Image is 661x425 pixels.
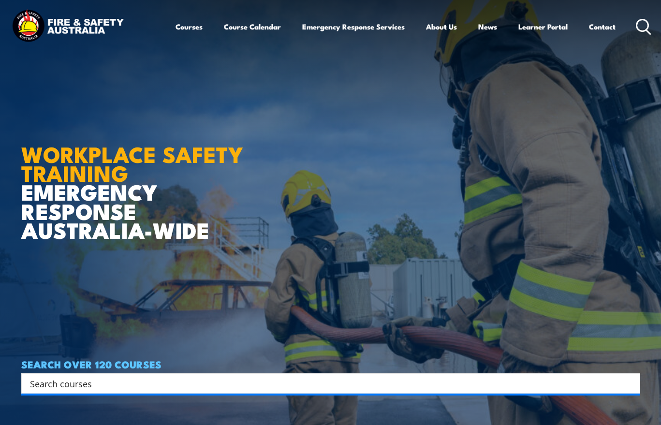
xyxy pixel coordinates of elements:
[224,15,281,38] a: Course Calendar
[518,15,568,38] a: Learner Portal
[623,377,637,390] button: Search magnifier button
[21,137,243,189] strong: WORKPLACE SAFETY TRAINING
[21,359,640,369] h4: SEARCH OVER 120 COURSES
[21,120,258,239] h1: EMERGENCY RESPONSE AUSTRALIA-WIDE
[426,15,457,38] a: About Us
[302,15,405,38] a: Emergency Response Services
[589,15,616,38] a: Contact
[478,15,497,38] a: News
[30,376,619,391] input: Search input
[32,377,621,390] form: Search form
[176,15,203,38] a: Courses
